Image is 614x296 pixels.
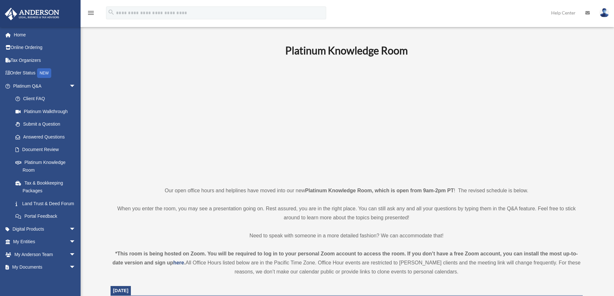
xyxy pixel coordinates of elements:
[5,41,85,54] a: Online Ordering
[37,68,51,78] div: NEW
[9,197,85,210] a: Land Trust & Deed Forum
[5,261,85,274] a: My Documentsarrow_drop_down
[5,273,85,286] a: Online Learningarrow_drop_down
[5,223,85,235] a: Digital Productsarrow_drop_down
[9,156,82,177] a: Platinum Knowledge Room
[285,44,408,57] b: Platinum Knowledge Room
[5,67,85,80] a: Order StatusNEW
[9,177,85,197] a: Tax & Bookkeeping Packages
[69,223,82,236] span: arrow_drop_down
[3,8,61,20] img: Anderson Advisors Platinum Portal
[250,65,443,174] iframe: 231110_Toby_KnowledgeRoom
[69,80,82,93] span: arrow_drop_down
[113,288,129,293] span: [DATE]
[305,188,454,193] strong: Platinum Knowledge Room, which is open from 9am-2pm PT
[69,261,82,274] span: arrow_drop_down
[9,105,85,118] a: Platinum Walkthrough
[9,92,85,105] a: Client FAQ
[111,204,583,222] p: When you enter the room, you may see a presentation going on. Rest assured, you are in the right ...
[111,231,583,240] p: Need to speak with someone in a more detailed fashion? We can accommodate that!
[5,28,85,41] a: Home
[87,11,95,17] a: menu
[69,273,82,287] span: arrow_drop_down
[9,130,85,143] a: Answered Questions
[111,249,583,276] div: All Office Hours listed below are in the Pacific Time Zone. Office Hour events are restricted to ...
[9,118,85,131] a: Submit a Question
[5,80,85,92] a: Platinum Q&Aarrow_drop_down
[184,260,185,265] strong: .
[599,8,609,17] img: User Pic
[87,9,95,17] i: menu
[9,210,85,223] a: Portal Feedback
[69,235,82,249] span: arrow_drop_down
[5,248,85,261] a: My Anderson Teamarrow_drop_down
[173,260,184,265] a: here
[69,248,82,261] span: arrow_drop_down
[108,9,115,16] i: search
[112,251,578,265] strong: *This room is being hosted on Zoom. You will be required to log in to your personal Zoom account ...
[5,54,85,67] a: Tax Organizers
[5,235,85,248] a: My Entitiesarrow_drop_down
[9,143,85,156] a: Document Review
[111,186,583,195] p: Our open office hours and helplines have moved into our new ! The revised schedule is below.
